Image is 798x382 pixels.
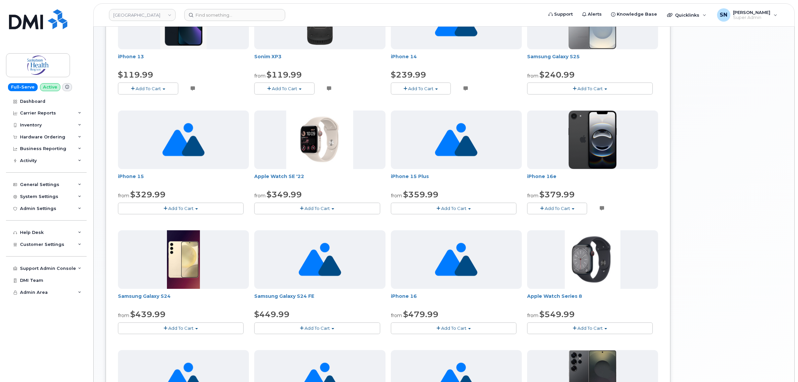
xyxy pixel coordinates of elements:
[254,173,385,186] div: Apple Watch SE '22
[118,312,129,318] small: from
[391,322,516,334] button: Add To Cart
[168,325,194,331] span: Add To Cart
[577,8,606,21] a: Alerts
[769,353,793,377] iframe: Messenger Launcher
[527,322,653,334] button: Add To Cart
[568,110,617,169] img: iPhone_16e_Black_PDP_Image_Position_1__en-US-657x800.png
[662,8,711,22] div: Quicklinks
[606,8,662,21] a: Knowledge Base
[391,173,429,179] a: iPhone 15 Plus
[118,83,178,94] button: Add To Cart
[577,325,603,331] span: Add To Cart
[527,293,658,306] div: Apple Watch Series 8
[254,54,282,60] a: Sonim XP3
[391,54,417,60] a: iPhone 14
[527,54,580,60] a: Samsung Galaxy S25
[167,230,200,289] img: S24.jpg
[267,70,302,80] span: $119.99
[305,325,330,331] span: Add To Cart
[617,11,657,18] span: Knowledge Base
[118,203,244,214] button: Add To Cart
[675,12,699,18] span: Quicklinks
[254,293,385,306] div: Samsung Galaxy S24 FE
[286,110,353,169] img: Screenshot_2022-11-04_110105.png
[391,53,522,67] div: iPhone 14
[545,206,570,211] span: Add To Cart
[391,312,402,318] small: from
[136,86,161,91] span: Add To Cart
[527,53,658,67] div: Samsung Galaxy S25
[118,173,144,179] a: iPhone 15
[391,293,522,306] div: iPhone 16
[554,11,573,18] span: Support
[272,86,297,91] span: Add To Cart
[588,11,602,18] span: Alerts
[168,206,194,211] span: Add To Cart
[118,293,249,306] div: Samsung Galaxy S24
[391,83,451,94] button: Add To Cart
[254,173,304,179] a: Apple Watch SE '22
[130,190,166,199] span: $329.99
[544,8,577,21] a: Support
[527,173,556,179] a: iPhone 16e
[391,173,522,186] div: iPhone 15 Plus
[539,190,575,199] span: $379.99
[184,9,285,21] input: Find something...
[403,190,438,199] span: $359.99
[441,206,466,211] span: Add To Cart
[527,203,587,214] button: Add To Cart
[118,54,144,60] a: iPhone 13
[267,190,302,199] span: $349.99
[254,309,290,319] span: $449.99
[162,110,205,169] img: no_image_found-2caef05468ed5679b831cfe6fc140e25e0c280774317ffc20a367ab7fd17291e.png
[527,312,538,318] small: from
[408,86,433,91] span: Add To Cart
[118,293,171,299] a: Samsung Galaxy S24
[391,70,426,80] span: $239.99
[254,293,314,299] a: Samsung Galaxy S24 FE
[254,193,266,199] small: from
[305,206,330,211] span: Add To Cart
[435,230,477,289] img: no_image_found-2caef05468ed5679b831cfe6fc140e25e0c280774317ffc20a367ab7fd17291e.png
[391,203,516,214] button: Add To Cart
[441,325,466,331] span: Add To Cart
[299,230,341,289] img: no_image_found-2caef05468ed5679b831cfe6fc140e25e0c280774317ffc20a367ab7fd17291e.png
[118,53,249,67] div: iPhone 13
[565,230,620,289] img: Screenshot_2022-11-04_105848.png
[733,15,770,20] span: Super Admin
[254,203,380,214] button: Add To Cart
[733,10,770,15] span: [PERSON_NAME]
[527,193,538,199] small: from
[118,70,153,80] span: $119.99
[527,83,653,94] button: Add To Cart
[109,9,176,21] a: Saskatoon Health Region
[712,8,782,22] div: Sabrina Nguyen
[403,309,438,319] span: $479.99
[130,309,166,319] span: $439.99
[254,73,266,79] small: from
[391,293,417,299] a: iPhone 16
[527,293,582,299] a: Apple Watch Series 8
[435,110,477,169] img: no_image_found-2caef05468ed5679b831cfe6fc140e25e0c280774317ffc20a367ab7fd17291e.png
[254,322,380,334] button: Add To Cart
[118,322,244,334] button: Add To Cart
[539,309,575,319] span: $549.99
[254,53,385,67] div: Sonim XP3
[720,11,727,19] span: SN
[527,73,538,79] small: from
[527,173,658,186] div: iPhone 16e
[118,173,249,186] div: iPhone 15
[539,70,575,80] span: $240.99
[118,193,129,199] small: from
[254,83,315,94] button: Add To Cart
[577,86,603,91] span: Add To Cart
[391,193,402,199] small: from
